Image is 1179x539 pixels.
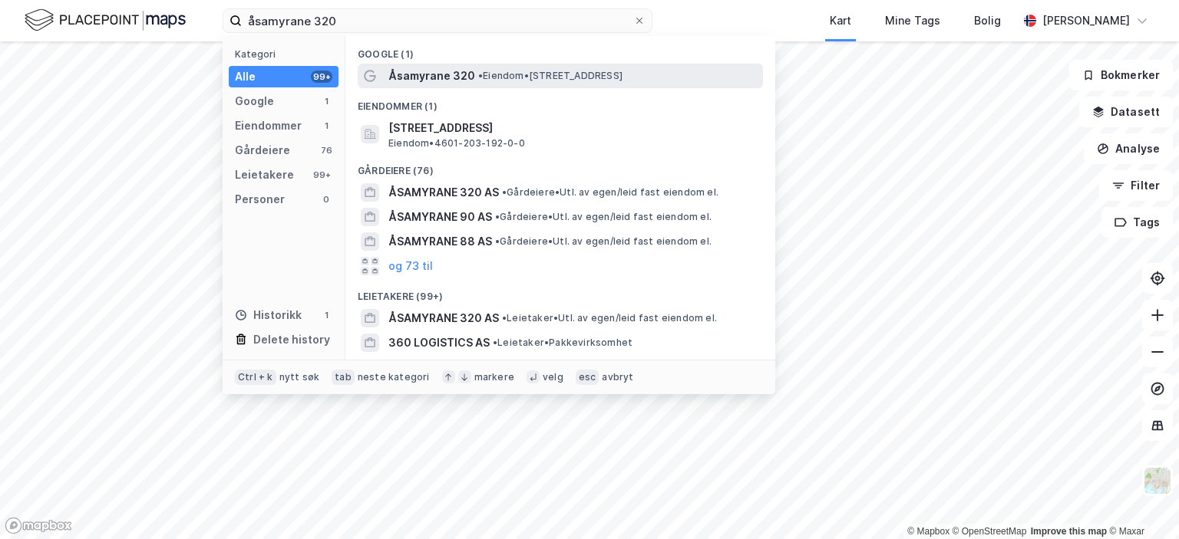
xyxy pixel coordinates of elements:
span: • [502,186,507,198]
div: 76 [320,144,332,156]
span: ÅSAMYRANE 88 AS [388,232,492,251]
div: Gårdeiere [235,141,290,159]
span: Gårdeiere • Utl. av egen/leid fast eiendom el. [495,235,712,248]
span: ÅSAMYRANE 320 AS [388,309,499,327]
a: Mapbox [907,526,949,537]
div: Ctrl + k [235,370,276,385]
button: Analyse [1084,133,1173,164]
div: [PERSON_NAME] [1042,12,1130,30]
span: [STREET_ADDRESS] [388,119,757,137]
span: • [493,337,497,348]
button: Datasett [1079,97,1173,127]
button: Tags [1101,207,1173,238]
div: nytt søk [279,371,320,383]
div: markere [474,371,514,383]
a: Improve this map [1031,526,1107,537]
div: esc [576,370,599,385]
div: Personer [235,190,285,209]
span: Åsamyrane 320 [388,67,475,85]
span: Leietaker • Pakkevirksomhet [493,337,632,349]
div: Leietakere [235,166,294,184]
div: Kategori [235,48,339,60]
div: 1 [320,120,332,132]
div: Google (1) [345,36,775,64]
div: neste kategori [358,371,430,383]
span: 360 LOGISTICS AS [388,334,490,352]
div: avbryt [602,371,633,383]
div: 0 [320,193,332,205]
div: Bolig [974,12,1001,30]
iframe: Chat Widget [1102,465,1179,539]
div: 1 [320,95,332,107]
a: OpenStreetMap [953,526,1027,537]
div: Eiendommer [235,117,302,135]
div: Delete history [253,330,330,349]
span: Eiendom • [STREET_ADDRESS] [478,70,623,82]
span: Eiendom • 4601-203-192-0-0 [388,137,525,150]
div: Kontrollprogram for chat [1102,465,1179,539]
div: Alle [235,67,256,86]
div: Kart [830,12,851,30]
div: Historikk [235,306,302,324]
span: Gårdeiere • Utl. av egen/leid fast eiendom el. [502,186,718,199]
div: velg [543,371,563,383]
span: Gårdeiere • Utl. av egen/leid fast eiendom el. [495,211,712,223]
div: 99+ [311,71,332,83]
div: 99+ [311,169,332,181]
div: tab [332,370,355,385]
img: logo.f888ab2527a4732fd821a326f86c7f29.svg [25,7,186,34]
div: Google [235,92,274,110]
div: Leietakere (99+) [345,278,775,306]
input: Søk på adresse, matrikkel, gårdeiere, leietakere eller personer [242,9,633,32]
div: Gårdeiere (76) [345,153,775,180]
a: Mapbox homepage [5,517,72,534]
div: Eiendommer (1) [345,88,775,116]
button: Filter [1099,170,1173,201]
span: ÅSAMYRANE 320 AS [388,183,499,202]
span: • [495,211,500,222]
span: FINNMARKSALPENE 360 AS [388,358,757,376]
span: ÅSAMYRANE 90 AS [388,208,492,226]
div: 1 [320,309,332,321]
button: Bokmerker [1069,60,1173,90]
span: • [502,312,507,324]
span: • [478,70,483,81]
span: • [495,235,500,247]
span: Leietaker • Utl. av egen/leid fast eiendom el. [502,312,717,324]
button: og 73 til [388,257,433,275]
div: Mine Tags [885,12,940,30]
